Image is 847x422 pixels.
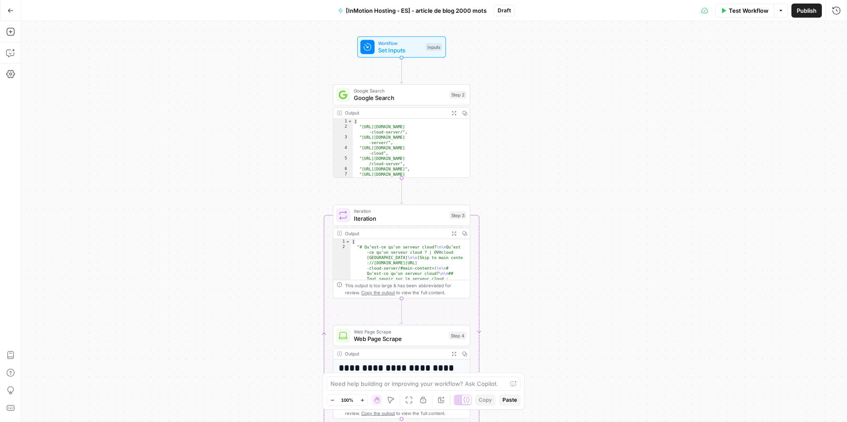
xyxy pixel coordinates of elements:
div: 5 [334,156,353,167]
button: Paste [499,394,521,406]
div: This output is too large & has been abbreviated for review. to view the full content. [345,403,466,417]
span: Set Inputs [378,46,422,55]
div: 1 [334,239,351,244]
span: Toggle code folding, rows 1 through 3 [345,239,350,244]
div: Step 4 [449,332,466,340]
button: Test Workflow [715,4,774,18]
div: Google SearchGoogle SearchStep 2Output[ "[URL][DOMAIN_NAME] -cloud-server/", "[URL][DOMAIN_NAME] ... [333,84,470,178]
div: This output is too large & has been abbreviated for review. to view the full content. [345,282,466,296]
span: Test Workflow [729,6,768,15]
span: [InMotion Hosting - ES] - article de blog 2000 mots [346,6,487,15]
div: WorkflowSet InputsInputs [333,37,470,58]
span: Toggle code folding, rows 1 through 11 [348,118,352,124]
span: Publish [797,6,817,15]
g: Edge from start to step_2 [400,58,403,83]
span: Google Search [354,87,446,94]
div: 4 [334,145,353,156]
span: Copy [479,396,492,404]
div: Output [345,230,446,237]
div: Inputs [426,43,442,51]
div: IterationIterationStep 3Output[ "# Qu’est-ce qu’un serveur cloud?\n\nQu’est -ce qu’un serveur clo... [333,204,470,298]
g: Edge from step_2 to step_3 [400,178,403,204]
button: Publish [791,4,822,18]
div: 1 [334,118,353,124]
span: Iteration [354,207,446,215]
span: Paste [502,396,517,404]
span: Workflow [378,40,422,47]
div: 3 [334,135,353,145]
button: [InMotion Hosting - ES] - article de blog 2000 mots [333,4,492,18]
span: Web Page Scrape [354,328,446,335]
div: Step 2 [450,91,466,99]
span: Copy the output [361,290,395,295]
div: Output [345,350,446,357]
span: Web Page Scrape [354,334,446,343]
span: Google Search [354,93,446,102]
div: 6 [334,167,353,172]
div: Output [345,109,446,116]
span: Iteration [354,214,446,223]
div: Step 3 [450,211,466,219]
div: 7 [334,172,353,182]
g: Edge from step_3 to step_4 [400,298,403,324]
span: Copy the output [361,411,395,416]
span: 100% [341,396,353,403]
button: Copy [475,394,495,406]
span: Draft [498,7,511,15]
div: 2 [334,124,353,135]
